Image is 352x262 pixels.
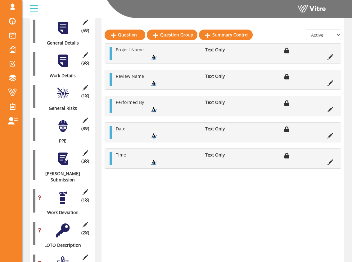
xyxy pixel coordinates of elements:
div: General Risks [33,105,88,111]
div: Work Details [33,73,88,79]
span: Time [116,152,126,158]
div: Work Deviation [33,209,88,216]
span: Performed By [116,99,144,105]
span: (1 ) [81,197,89,203]
span: (9 ) [81,60,89,66]
li: Text Only [202,99,236,105]
span: (1 ) [81,93,89,99]
a: Summary Control [199,30,253,40]
li: Text Only [202,126,236,132]
span: (2 ) [81,230,89,236]
div: [PERSON_NAME] Submission [33,171,88,183]
span: Date [116,126,125,132]
div: PPE [33,138,88,144]
li: Text Only [202,47,236,53]
span: Review Name [116,73,144,79]
span: (3 ) [81,158,89,164]
div: General Details [33,40,88,46]
div: LOTO Description [33,242,88,248]
a: Question Group [147,30,197,40]
a: Question [105,30,145,40]
span: (5 ) [81,27,89,34]
li: Text Only [202,73,236,79]
li: Text Only [202,152,236,158]
span: Project Name [116,47,144,53]
span: (8 ) [81,125,89,132]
